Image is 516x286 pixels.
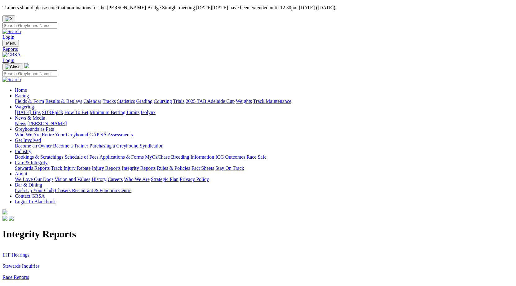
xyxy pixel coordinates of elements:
a: Strategic Plan [151,177,179,182]
img: GRSA [2,52,21,58]
a: 2025 TAB Adelaide Cup [186,99,235,104]
a: Track Maintenance [253,99,291,104]
a: Greyhounds as Pets [15,126,54,132]
a: Home [15,87,27,93]
a: Weights [236,99,252,104]
a: Statistics [117,99,135,104]
a: Stewards Inquiries [2,263,40,269]
a: Login [2,34,14,40]
div: Bar & Dining [15,188,514,193]
a: Coursing [154,99,172,104]
a: Who We Are [15,132,41,137]
div: News & Media [15,121,514,126]
button: Toggle navigation [2,40,19,46]
a: Become an Owner [15,143,52,148]
a: Track Injury Rebate [51,165,90,171]
h1: Integrity Reports [2,228,514,240]
img: logo-grsa-white.png [2,209,7,214]
a: SUREpick [42,110,63,115]
a: [DATE] Tips [15,110,41,115]
a: Racing [15,93,29,98]
a: Vision and Values [55,177,90,182]
a: IHP Hearings [2,252,29,257]
a: Reports [2,46,514,52]
a: Tracks [103,99,116,104]
a: Fact Sheets [192,165,214,171]
button: Close [2,15,15,22]
a: Wagering [15,104,34,109]
a: History [91,177,106,182]
img: Search [2,77,21,82]
input: Search [2,70,57,77]
a: Login To Blackbook [15,199,56,204]
a: About [15,171,27,176]
a: Care & Integrity [15,160,48,165]
a: Syndication [140,143,163,148]
a: Become a Trainer [53,143,88,148]
a: [PERSON_NAME] [27,121,67,126]
div: Wagering [15,110,514,115]
a: How To Bet [64,110,89,115]
a: News & Media [15,115,45,121]
img: facebook.svg [2,216,7,221]
a: Retire Your Greyhound [42,132,88,137]
a: Careers [108,177,123,182]
div: Get Involved [15,143,514,149]
a: Isolynx [141,110,156,115]
a: Applications & Forms [99,154,144,160]
a: ICG Outcomes [215,154,245,160]
a: Purchasing a Greyhound [90,143,139,148]
a: Injury Reports [92,165,121,171]
div: Greyhounds as Pets [15,132,514,138]
span: Menu [6,41,16,46]
a: Bookings & Scratchings [15,154,63,160]
a: Rules & Policies [157,165,190,171]
img: Search [2,29,21,34]
a: Grading [136,99,152,104]
a: Integrity Reports [122,165,156,171]
p: Trainers should please note that nominations for the [PERSON_NAME] Bridge Straight meeting [DATE]... [2,5,514,11]
img: X [5,16,13,21]
a: Stay On Track [215,165,244,171]
a: Get Involved [15,138,41,143]
a: GAP SA Assessments [90,132,133,137]
img: twitter.svg [9,216,14,221]
img: logo-grsa-white.png [24,63,29,68]
a: Schedule of Fees [64,154,98,160]
a: Race Reports [2,275,29,280]
a: Cash Up Your Club [15,188,54,193]
a: Contact GRSA [15,193,45,199]
img: Close [5,64,20,69]
a: Race Safe [246,154,266,160]
a: Bar & Dining [15,182,42,187]
div: Care & Integrity [15,165,514,171]
a: Stewards Reports [15,165,50,171]
a: Privacy Policy [180,177,209,182]
a: Fields & Form [15,99,44,104]
a: Login [2,58,14,63]
div: About [15,177,514,182]
a: Who We Are [124,177,150,182]
div: Racing [15,99,514,104]
a: News [15,121,26,126]
a: Results & Replays [45,99,82,104]
div: Industry [15,154,514,160]
a: Calendar [83,99,101,104]
a: We Love Our Dogs [15,177,53,182]
a: MyOzChase [145,154,170,160]
input: Search [2,22,57,29]
a: Minimum Betting Limits [90,110,139,115]
a: Industry [15,149,31,154]
a: Chasers Restaurant & Function Centre [55,188,131,193]
a: Trials [173,99,184,104]
button: Toggle navigation [2,64,23,70]
a: Breeding Information [171,154,214,160]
